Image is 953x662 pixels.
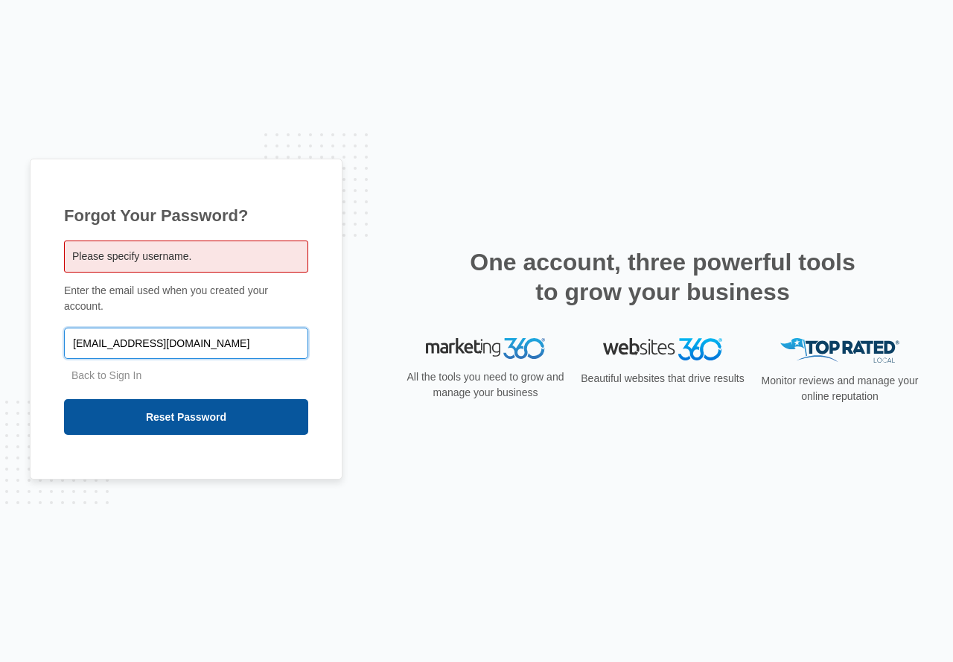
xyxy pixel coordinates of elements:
p: Monitor reviews and manage your online reputation [756,373,923,404]
p: Beautiful websites that drive results [579,371,746,386]
input: Email [64,328,308,359]
input: Reset Password [64,399,308,435]
img: Websites 360 [603,338,722,360]
img: Top Rated Local [780,338,899,363]
span: Please specify username. [72,250,191,262]
h1: Forgot Your Password? [64,203,308,228]
a: Back to Sign In [71,369,141,381]
p: Enter the email used when you created your account. [64,283,308,314]
img: Marketing 360 [426,338,545,359]
p: All the tools you need to grow and manage your business [402,369,569,401]
h2: One account, three powerful tools to grow your business [465,247,860,307]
